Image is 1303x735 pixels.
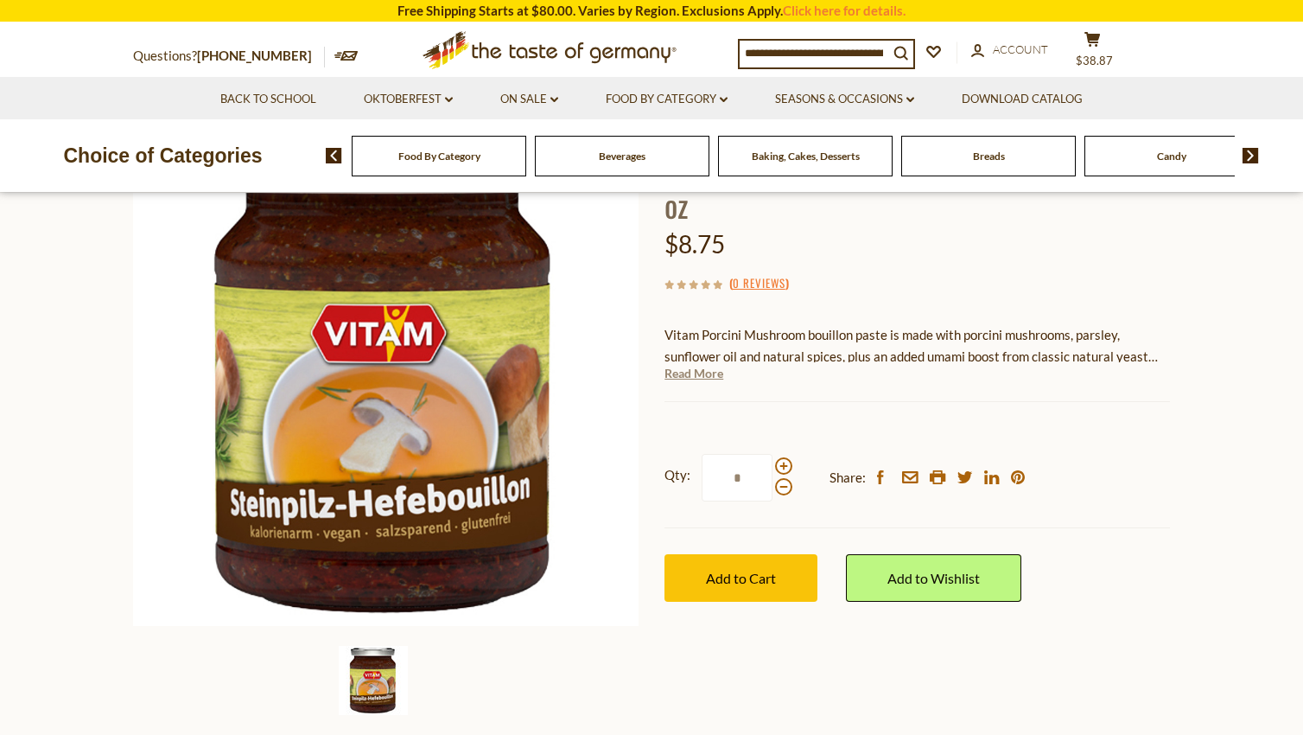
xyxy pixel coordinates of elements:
[1066,31,1118,74] button: $38.87
[664,464,690,486] strong: Qty:
[1076,54,1113,67] span: $38.87
[783,3,906,18] a: Click here for details.
[500,90,558,109] a: On Sale
[733,274,785,293] a: 0 Reviews
[398,150,480,163] a: Food By Category
[326,148,342,163] img: previous arrow
[829,467,866,489] span: Share:
[339,646,408,715] img: Vitam Porcini Mushroom Bouillon Paste, 5.3 oz
[664,554,817,602] button: Add to Cart
[364,90,453,109] a: Oktoberfest
[702,454,772,502] input: Qty:
[752,150,860,163] a: Baking, Cakes, Desserts
[993,42,1048,56] span: Account
[664,365,723,382] a: Read More
[220,90,316,109] a: Back to School
[706,570,776,586] span: Add to Cart
[133,45,325,67] p: Questions?
[775,90,914,109] a: Seasons & Occasions
[1243,148,1259,163] img: next arrow
[664,324,1170,367] p: Vitam Porcini Mushroom bouillon paste is made with porcini mushrooms, parsley, sunflower oil and ...
[1157,150,1186,163] a: Candy
[729,274,789,291] span: ( )
[599,150,645,163] a: Beverages
[846,554,1021,602] a: Add to Wishlist
[664,229,725,259] span: $8.75
[133,120,639,626] img: Vitam Porcini Mushroom Bouillon Paste, 5.3 oz
[962,90,1083,109] a: Download Catalog
[606,90,728,109] a: Food By Category
[973,150,1005,163] a: Breads
[971,41,1048,60] a: Account
[197,48,312,63] a: [PHONE_NUMBER]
